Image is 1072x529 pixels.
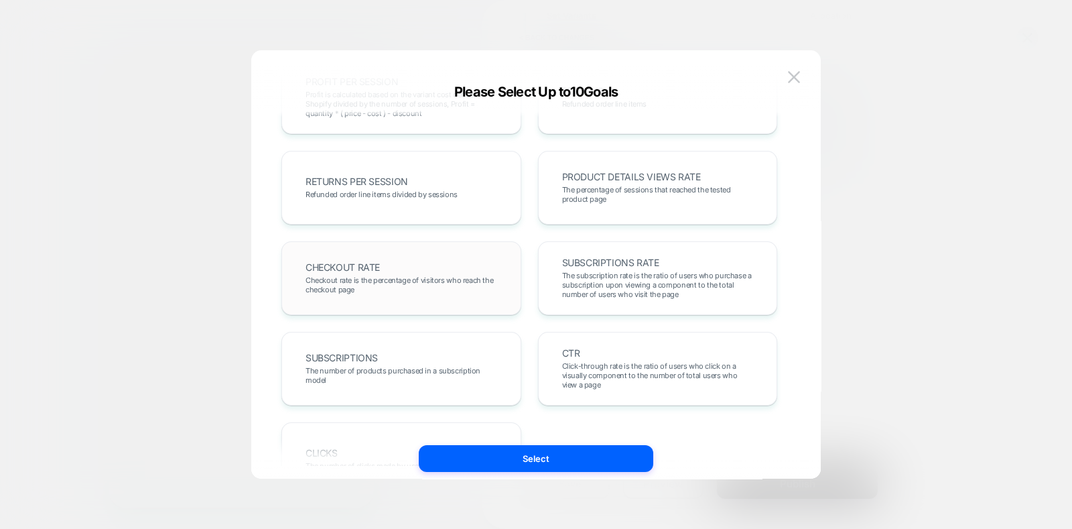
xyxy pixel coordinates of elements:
[562,349,580,358] span: CTR
[562,361,754,390] span: Click-through rate is the ratio of users who click on a visually component to the number of total...
[562,172,701,182] span: PRODUCT DETAILS VIEWS RATE
[419,445,653,472] button: Select
[562,271,754,299] span: The subscription rate is the ratio of users who purchase a subscription upon viewing a component ...
[454,84,618,100] span: Please Select Up to 10 Goals
[562,99,647,109] span: Refunded order line items
[562,185,754,204] span: The percentage of sessions that reached the tested product page
[562,258,659,268] span: SUBSCRIPTIONS RATE
[788,71,800,82] img: close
